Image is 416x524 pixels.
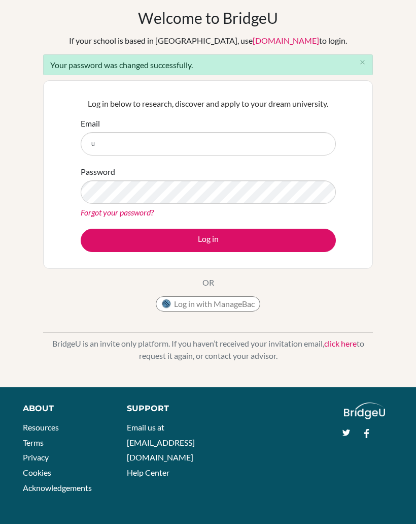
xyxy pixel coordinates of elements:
p: BridgeU is an invite only platform. If you haven’t received your invitation email, to request it ... [43,337,373,362]
a: Help Center [127,468,169,477]
a: Resources [23,422,59,432]
a: Terms [23,438,44,447]
a: [DOMAIN_NAME] [253,36,319,45]
a: Forgot your password? [81,207,154,217]
img: logo_white@2x-f4f0deed5e89b7ecb1c2cc34c3e3d731f90f0f143d5ea2071677605dd97b5244.png [344,403,385,419]
div: About [23,403,104,415]
h1: Welcome to BridgeU [138,9,278,27]
button: Log in [81,229,336,252]
a: click here [324,338,357,348]
a: Cookies [23,468,51,477]
label: Password [81,166,115,178]
a: Privacy [23,452,49,462]
div: Support [127,403,199,415]
label: Email [81,117,100,130]
div: If your school is based in [GEOGRAPHIC_DATA], use to login. [69,35,347,47]
a: Acknowledgements [23,483,92,492]
i: close [359,58,366,66]
button: Close [352,55,372,70]
button: Log in with ManageBac [156,296,260,312]
p: OR [202,276,214,289]
a: Email us at [EMAIL_ADDRESS][DOMAIN_NAME] [127,422,195,462]
div: Your password was changed successfully. [43,54,373,75]
p: Log in below to research, discover and apply to your dream university. [81,98,336,110]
